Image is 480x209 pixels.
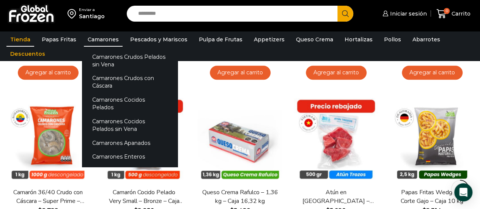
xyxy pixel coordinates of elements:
[292,32,337,47] a: Queso Crema
[301,163,370,177] span: Vista Rápida
[444,8,450,14] span: 0
[18,66,79,80] a: Agregar al carrito: “Camarón 100/150 Cocido Pelado - Bronze - Caja 10 kg”
[10,188,86,206] a: Camarón 36/40 Crudo con Cáscara – Super Prime – Caja 10 kg
[298,188,374,206] a: Atún en [GEOGRAPHIC_DATA] – Caja 10 kg
[79,13,105,20] div: Santiago
[409,32,444,47] a: Abarrotes
[341,32,376,47] a: Hortalizas
[84,32,123,47] a: Camarones
[397,163,466,177] span: Vista Rápida
[68,7,79,20] img: address-field-icon.svg
[454,183,472,201] div: Open Intercom Messenger
[38,32,80,47] a: Papas Fritas
[450,10,471,17] span: Carrito
[6,32,34,47] a: Tienda
[250,32,288,47] a: Appetizers
[13,163,82,177] span: Vista Rápida
[337,6,353,22] button: Search button
[82,71,178,93] a: Camarones Crudos con Cáscara
[106,188,182,206] a: Camarón Cocido Pelado Very Small – Bronze – Caja 10 kg
[306,66,367,80] a: Agregar al carrito: “Papas Fritas 12x12mm - Formato 1 kg - Caja 10 kg”
[82,136,178,150] a: Camarones Apanados
[210,66,271,80] a: Agregar al carrito: “Kanikama – Caja 10 kg”
[394,188,470,206] a: Papas Fritas Wedges – Corte Gajo – Caja 10 kg
[202,188,278,206] a: Queso Crema Rafulco – 1,36 kg – Caja 16,32 kg
[82,50,178,71] a: Camarones Crudos Pelados sin Vena
[195,32,246,47] a: Pulpa de Frutas
[82,115,178,136] a: Camarones Cocidos Pelados sin Vena
[205,163,274,177] span: Vista Rápida
[82,150,178,164] a: Camarones Enteros
[434,5,472,23] a: 0 Carrito
[79,7,105,13] div: Enviar a
[126,32,191,47] a: Pescados y Mariscos
[109,163,178,177] span: Vista Rápida
[388,10,427,17] span: Iniciar sesión
[6,47,49,61] a: Descuentos
[381,6,427,21] a: Iniciar sesión
[402,66,463,80] a: Agregar al carrito: “Filete de Tilapia - Caja 10 kg”
[380,32,405,47] a: Pollos
[82,93,178,115] a: Camarones Cocidos Pelados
